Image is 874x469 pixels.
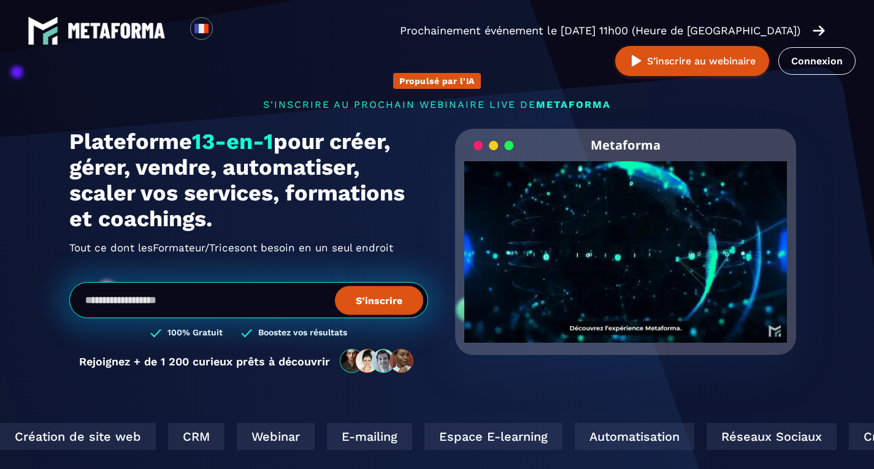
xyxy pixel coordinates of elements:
img: community-people [336,348,418,374]
h2: Tout ce dont les ont besoin en un seul endroit [69,238,428,257]
button: S’inscrire [335,286,423,315]
p: Rejoignez + de 1 200 curieux prêts à découvrir [79,355,330,368]
div: Espace E-learning [423,423,561,450]
span: Formateur/Trices [153,238,240,257]
div: E-mailing [326,423,411,450]
p: s'inscrire au prochain webinaire live de [69,99,805,110]
button: S’inscrire au webinaire [615,46,769,76]
video: Your browser does not support the video tag. [464,161,788,322]
a: Connexion [778,47,856,75]
h1: Plateforme pour créer, gérer, vendre, automatiser, scaler vos services, formations et coachings. [69,129,428,232]
img: checked [150,327,161,339]
h3: 100% Gratuit [167,327,223,339]
span: METAFORMA [536,99,611,110]
h3: Boostez vos résultats [258,327,347,339]
img: play [629,53,644,69]
img: logo [28,15,58,46]
p: Prochainement événement le [DATE] 11h00 (Heure de [GEOGRAPHIC_DATA]) [400,22,800,39]
div: Webinar [236,423,313,450]
span: 13-en-1 [192,129,274,154]
div: Réseaux Sociaux [705,423,835,450]
div: Search for option [213,17,243,44]
div: CRM [167,423,223,450]
img: loading [473,140,514,151]
input: Search for option [223,23,232,38]
div: Automatisation [573,423,693,450]
img: arrow-right [813,24,825,37]
img: logo [67,23,166,39]
h2: Metaforma [591,129,661,161]
img: checked [241,327,252,339]
img: fr [194,21,209,36]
